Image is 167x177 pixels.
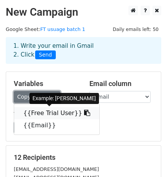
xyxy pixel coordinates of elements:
[8,42,159,59] div: 1. Write your email in Gmail 2. Click
[110,25,161,34] span: Daily emails left: 50
[14,107,99,119] a: {{Free Trial User}}
[110,26,161,32] a: Daily emails left: 50
[14,153,153,162] h5: 12 Recipients
[40,26,85,32] a: FT usuage batch 1
[14,166,99,172] small: [EMAIL_ADDRESS][DOMAIN_NAME]
[6,6,161,19] h2: New Campaign
[14,80,78,88] h5: Variables
[14,91,60,103] a: Copy/paste...
[35,50,56,60] span: Send
[89,80,154,88] h5: Email column
[14,119,99,132] a: {{Email}}
[29,93,99,104] div: Example: [PERSON_NAME]
[6,26,85,32] small: Google Sheet:
[129,140,167,177] iframe: Chat Widget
